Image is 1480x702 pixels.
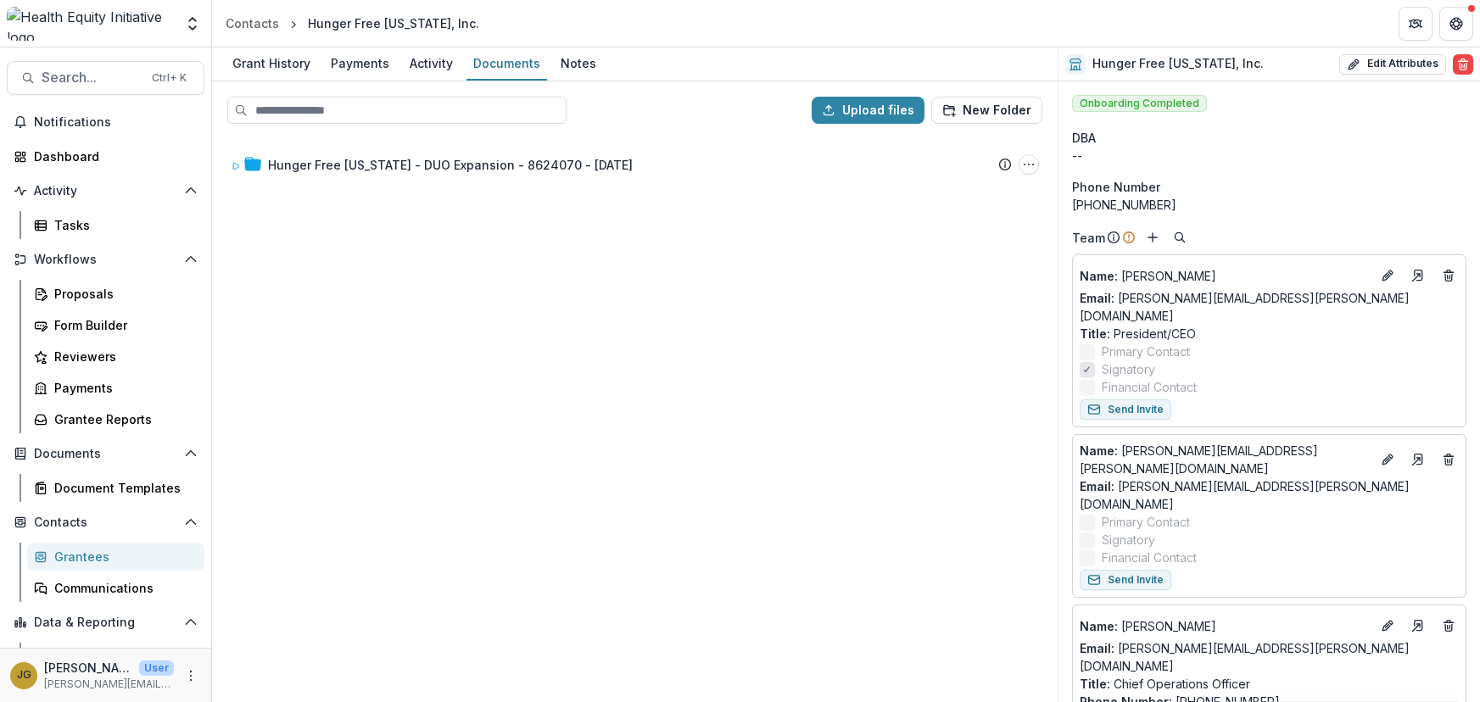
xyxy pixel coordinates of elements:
span: Financial Contact [1102,549,1197,566]
span: Activity [34,184,177,198]
div: Notes [554,51,603,75]
span: Email: [1080,479,1114,493]
span: Phone Number [1072,178,1160,196]
span: DBA [1072,129,1096,147]
button: Deletes [1438,265,1459,286]
button: Edit [1377,616,1398,636]
span: Title : [1080,326,1110,341]
div: Activity [403,51,460,75]
p: [PERSON_NAME] [44,659,132,677]
button: Delete [1453,54,1473,75]
span: Name : [1080,443,1118,458]
span: Signatory [1102,360,1155,378]
a: Email: [PERSON_NAME][EMAIL_ADDRESS][PERSON_NAME][DOMAIN_NAME] [1080,639,1459,675]
span: Financial Contact [1102,378,1197,396]
div: Grantees [54,548,191,565]
div: -- [1072,147,1466,164]
div: Form Builder [54,316,191,334]
button: Notifications [7,109,204,136]
span: Primary Contact [1102,513,1190,531]
div: Contacts [226,14,279,32]
a: Communications [27,574,204,602]
button: Edit Attributes [1339,54,1446,75]
button: Open Data & Reporting [7,609,204,636]
a: Activity [403,47,460,81]
p: [PERSON_NAME][EMAIL_ADDRESS][PERSON_NAME][DATE][DOMAIN_NAME] [44,677,174,692]
button: Deletes [1438,449,1459,470]
h2: Hunger Free [US_STATE], Inc. [1092,57,1264,71]
div: Proposals [54,285,191,303]
p: [PERSON_NAME] [1080,617,1371,635]
a: Document Templates [27,474,204,502]
a: Grantees [27,543,204,571]
div: Hunger Free [US_STATE] - DUO Expansion - 8624070 - [DATE] [268,156,633,174]
a: Payments [324,47,396,81]
a: Email: [PERSON_NAME][EMAIL_ADDRESS][PERSON_NAME][DOMAIN_NAME] [1080,289,1459,325]
a: Tasks [27,211,204,239]
a: Notes [554,47,603,81]
span: Contacts [34,515,177,530]
p: [PERSON_NAME] [1080,267,1371,285]
a: Proposals [27,280,204,308]
a: Contacts [219,11,286,36]
span: Primary Contact [1102,343,1190,360]
span: Onboarding Completed [1072,95,1207,112]
button: Edit [1377,265,1398,286]
div: Ctrl + K [148,69,190,87]
button: Send Invite [1080,570,1171,590]
span: Title : [1080,677,1110,691]
div: Documents [466,51,547,75]
a: Go to contact [1405,446,1432,473]
p: Team [1072,229,1105,247]
a: Go to contact [1405,612,1432,639]
span: Notifications [34,115,198,130]
a: Go to contact [1405,262,1432,289]
button: Open Contacts [7,509,204,536]
button: Open Workflows [7,246,204,273]
span: Name : [1080,619,1118,633]
p: Chief Operations Officer [1080,675,1459,693]
div: Jenna Grant [17,670,31,681]
p: [PERSON_NAME][EMAIL_ADDRESS][PERSON_NAME][DOMAIN_NAME] [1080,442,1371,477]
button: Search... [7,61,204,95]
button: Search [1170,227,1190,248]
a: Email: [PERSON_NAME][EMAIL_ADDRESS][PERSON_NAME][DOMAIN_NAME] [1080,477,1459,513]
a: Grantee Reports [27,405,204,433]
button: Open Activity [7,177,204,204]
p: President/CEO [1080,325,1459,343]
div: Grantee Reports [54,410,191,428]
span: Documents [34,447,177,461]
div: Dashboard [34,148,191,165]
nav: breadcrumb [219,11,486,36]
button: Hunger Free Oklahoma - DUO Expansion - 8624070 - 10/1/2022 Options [1019,154,1039,175]
button: More [181,666,201,686]
span: Search... [42,70,142,86]
a: Name: [PERSON_NAME] [1080,617,1371,635]
a: Form Builder [27,311,204,339]
button: Edit [1377,449,1398,470]
button: Get Help [1439,7,1473,41]
button: Add [1142,227,1163,248]
a: Dashboard [7,142,204,170]
a: Documents [466,47,547,81]
img: Health Equity Initiative logo [7,7,174,41]
span: Name : [1080,269,1118,283]
div: Hunger Free [US_STATE] - DUO Expansion - 8624070 - [DATE]Hunger Free Oklahoma - DUO Expansion - 8... [224,148,1046,181]
div: Reviewers [54,348,191,365]
div: [PHONE_NUMBER] [1072,196,1466,214]
div: Payments [54,379,191,397]
span: Email: [1080,641,1114,655]
div: Document Templates [54,479,191,497]
div: Communications [54,579,191,597]
a: Name: [PERSON_NAME][EMAIL_ADDRESS][PERSON_NAME][DOMAIN_NAME] [1080,442,1371,477]
p: User [139,660,174,676]
button: Deletes [1438,616,1459,636]
span: Email: [1080,291,1114,305]
div: Tasks [54,216,191,234]
span: Workflows [34,253,177,267]
span: Signatory [1102,531,1155,549]
button: Upload files [812,97,924,124]
button: Open entity switcher [181,7,204,41]
button: New Folder [931,97,1042,124]
a: Dashboard [27,643,204,671]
